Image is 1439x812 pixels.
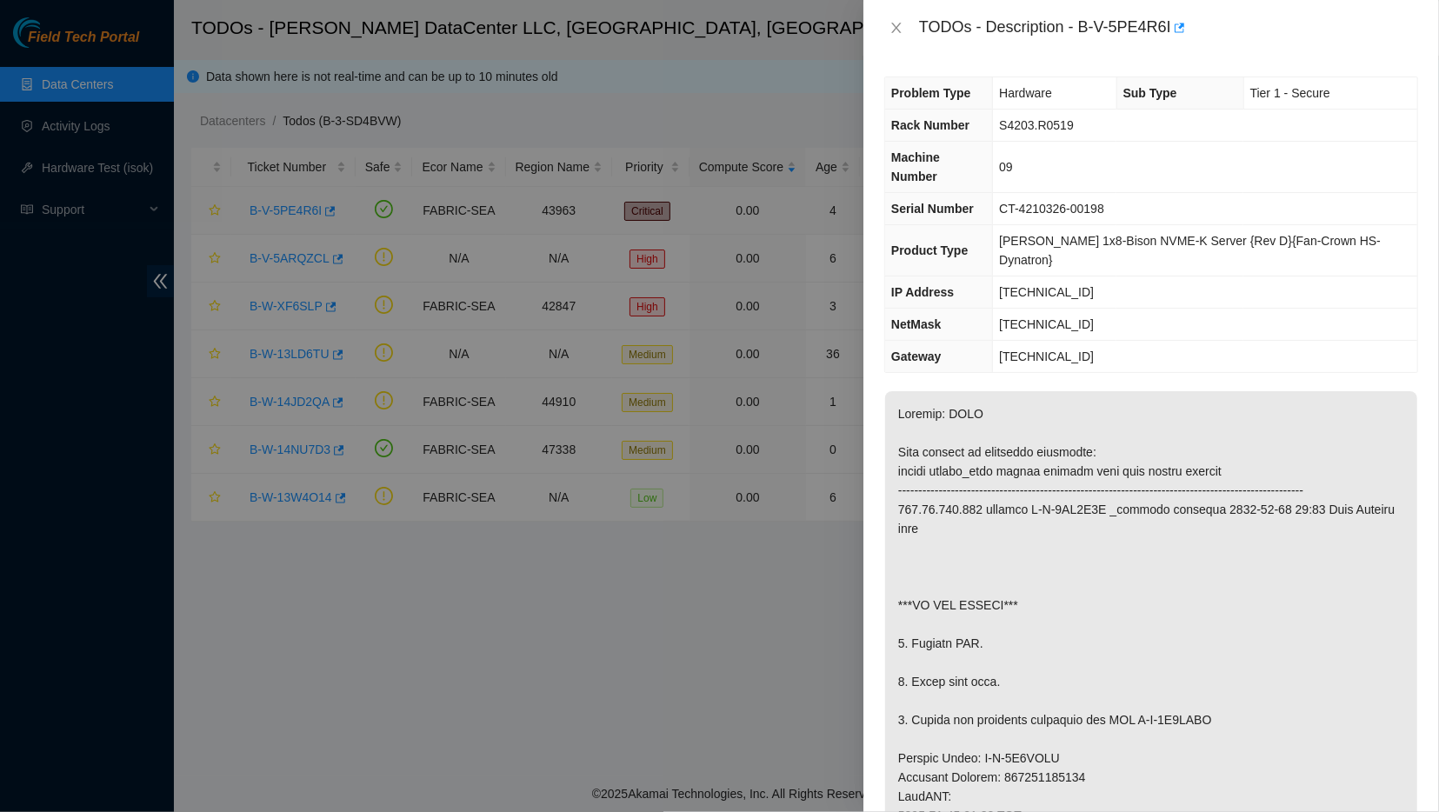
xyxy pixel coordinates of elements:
[891,349,942,363] span: Gateway
[1250,86,1330,100] span: Tier 1 - Secure
[999,285,1094,299] span: [TECHNICAL_ID]
[891,86,971,100] span: Problem Type
[891,150,940,183] span: Machine Number
[891,118,969,132] span: Rack Number
[891,202,974,216] span: Serial Number
[999,86,1052,100] span: Hardware
[999,202,1104,216] span: CT-4210326-00198
[999,317,1094,331] span: [TECHNICAL_ID]
[891,243,968,257] span: Product Type
[999,160,1013,174] span: 09
[999,118,1074,132] span: S4203.R0519
[999,349,1094,363] span: [TECHNICAL_ID]
[884,20,909,37] button: Close
[891,317,942,331] span: NetMask
[919,14,1418,42] div: TODOs - Description - B-V-5PE4R6I
[889,21,903,35] span: close
[1123,86,1177,100] span: Sub Type
[891,285,954,299] span: IP Address
[999,234,1381,267] span: [PERSON_NAME] 1x8-Bison NVME-K Server {Rev D}{Fan-Crown HS-Dynatron}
